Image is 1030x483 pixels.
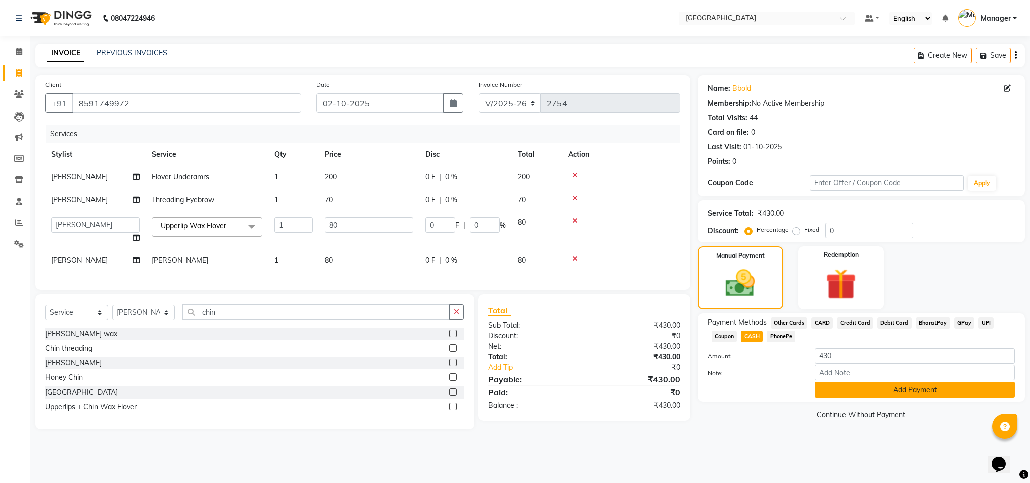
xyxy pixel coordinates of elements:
span: 0 F [425,195,435,205]
div: Honey Chin [45,372,83,383]
div: Upperlips + Chin Wax Flover [45,402,137,412]
th: Disc [419,143,512,166]
div: Services [46,125,688,143]
th: Qty [268,143,319,166]
th: Action [562,143,680,166]
div: ₹430.00 [584,352,688,362]
span: CASH [741,331,763,342]
span: Other Cards [771,317,808,329]
div: [PERSON_NAME] [45,358,102,368]
div: Paid: [481,386,584,398]
label: Fixed [804,225,819,234]
th: Stylist [45,143,146,166]
div: [GEOGRAPHIC_DATA] [45,387,118,398]
th: Total [512,143,562,166]
label: Note: [700,369,808,378]
div: Chin threading [45,343,92,354]
div: Total Visits: [708,113,747,123]
span: 0 % [445,195,457,205]
span: 80 [518,256,526,265]
span: Flover Underamrs [152,172,209,181]
span: | [463,220,465,231]
div: Sub Total: [481,320,584,331]
span: 200 [518,172,530,181]
div: ₹430.00 [584,320,688,331]
div: 0 [751,127,755,138]
span: 0 % [445,255,457,266]
input: Add Note [815,365,1015,380]
span: Upperlip Wax Flover [161,221,226,230]
label: Date [316,80,330,89]
a: INVOICE [47,44,84,62]
span: Threading Eyebrow [152,195,214,204]
div: ₹0 [584,386,688,398]
a: Add Tip [481,362,601,373]
div: Net: [481,341,584,352]
img: logo [26,4,95,32]
div: Total: [481,352,584,362]
div: Service Total: [708,208,754,219]
div: 44 [750,113,758,123]
span: Debit Card [877,317,912,329]
a: Bbold [732,83,751,94]
img: _cash.svg [716,266,764,300]
img: Manager [958,9,976,27]
span: [PERSON_NAME] [51,195,108,204]
div: Balance : [481,400,584,411]
span: 0 F [425,172,435,182]
span: | [439,172,441,182]
span: 1 [274,172,278,181]
div: Last Visit: [708,142,741,152]
label: Redemption [824,250,859,259]
button: Save [976,48,1011,63]
span: 0 F [425,255,435,266]
span: | [439,255,441,266]
div: No Active Membership [708,98,1015,109]
span: 200 [325,172,337,181]
span: CARD [811,317,833,329]
iframe: chat widget [988,443,1020,473]
span: [PERSON_NAME] [152,256,208,265]
div: [PERSON_NAME] wax [45,329,117,339]
span: Manager [981,13,1011,24]
div: Name: [708,83,730,94]
span: % [500,220,506,231]
span: UPI [978,317,994,329]
div: ₹430.00 [758,208,784,219]
div: Discount: [481,331,584,341]
span: [PERSON_NAME] [51,172,108,181]
div: ₹0 [584,331,688,341]
div: Payable: [481,373,584,385]
span: GPay [954,317,975,329]
span: 70 [518,195,526,204]
th: Service [146,143,268,166]
label: Amount: [700,352,808,361]
div: 01-10-2025 [743,142,782,152]
div: Discount: [708,226,739,236]
span: Credit Card [837,317,873,329]
label: Invoice Number [479,80,522,89]
div: Card on file: [708,127,749,138]
a: Continue Without Payment [700,410,1023,420]
div: Membership: [708,98,752,109]
span: Coupon [712,331,737,342]
span: 0 % [445,172,457,182]
span: 80 [518,218,526,227]
div: ₹430.00 [584,341,688,352]
label: Manual Payment [716,251,765,260]
div: ₹0 [601,362,687,373]
a: PREVIOUS INVOICES [97,48,167,57]
span: 70 [325,195,333,204]
input: Amount [815,348,1015,364]
label: Client [45,80,61,89]
button: +91 [45,93,73,113]
div: ₹430.00 [584,400,688,411]
span: | [439,195,441,205]
input: Search by Name/Mobile/Email/Code [72,93,301,113]
span: F [455,220,459,231]
div: Coupon Code [708,178,810,188]
div: ₹430.00 [584,373,688,385]
button: Add Payment [815,382,1015,398]
img: _gift.svg [816,265,866,303]
span: Total [488,305,511,316]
